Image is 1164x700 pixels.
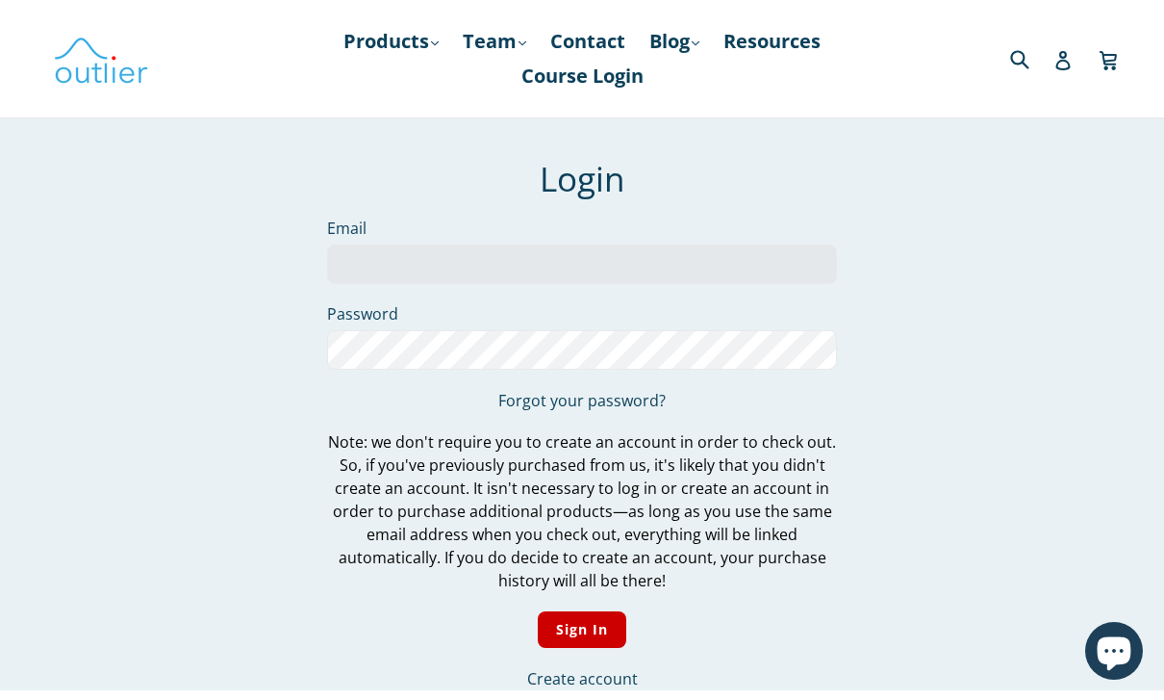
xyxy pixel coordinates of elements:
[1005,39,1058,78] input: Search
[714,24,830,59] a: Resources
[327,159,837,199] h1: Login
[527,668,638,689] a: Create account
[498,390,666,411] a: Forgot your password?
[327,217,837,240] label: Email
[53,31,149,87] img: Outlier Linguistics
[640,24,709,59] a: Blog
[1079,622,1149,685] inbox-online-store-chat: Shopify online store chat
[327,302,837,325] label: Password
[538,611,627,649] input: Sign In
[327,430,837,592] p: Note: we don't require you to create an account in order to check out. So, if you've previously p...
[541,24,635,59] a: Contact
[453,24,536,59] a: Team
[334,24,448,59] a: Products
[512,59,653,93] a: Course Login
